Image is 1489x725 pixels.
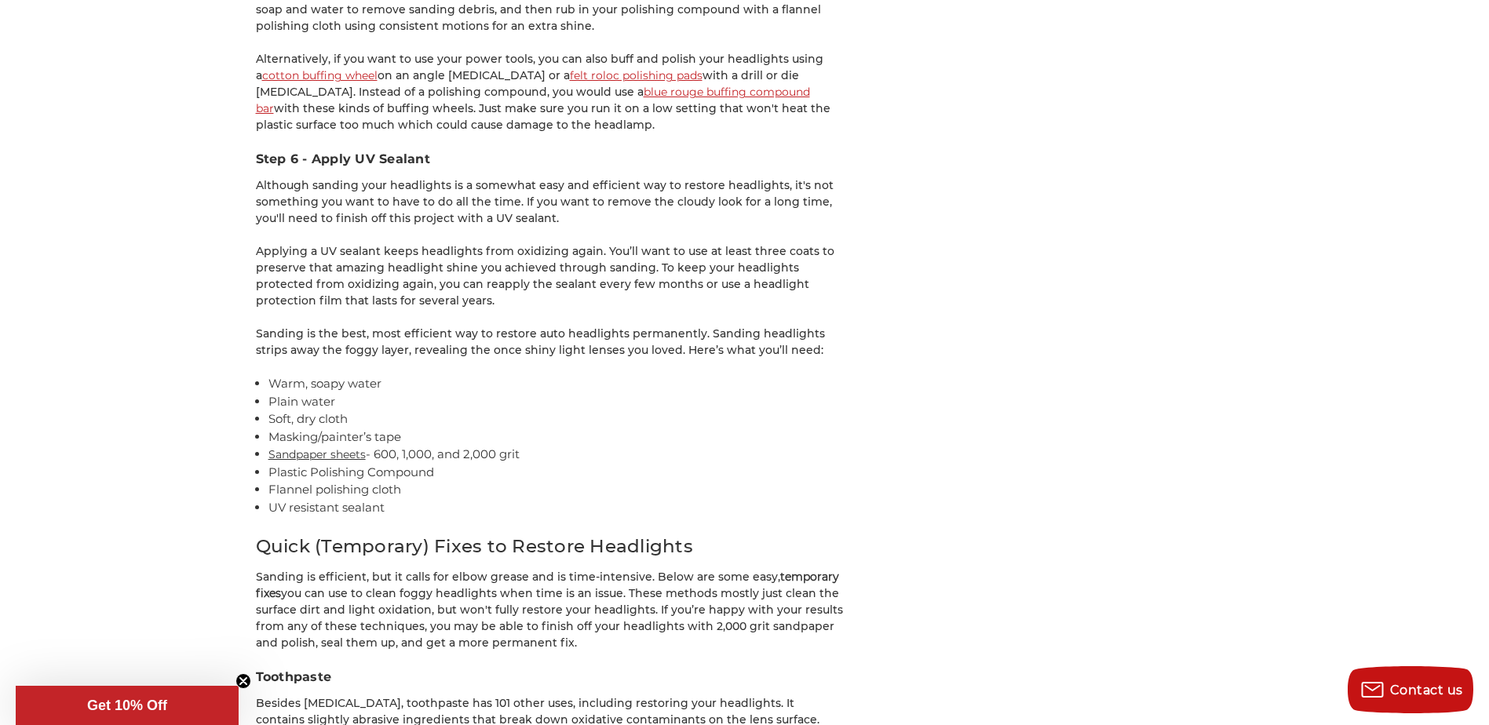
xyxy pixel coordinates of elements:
[570,68,703,82] a: felt roloc polishing pads
[268,375,845,393] li: Warm, soapy water
[16,686,239,725] div: Get 10% OffClose teaser
[268,393,845,411] li: Plain water
[268,428,845,446] li: Masking/painter’s tape
[268,499,845,517] li: UV resistant sealant
[268,464,845,482] li: Plastic Polishing Compound
[256,326,845,359] p: Sanding is the best, most efficient way to restore auto headlights permanently. Sanding headlight...
[1390,683,1463,698] span: Contact us
[256,668,845,687] h3: Toothpaste
[256,533,845,560] h2: Quick (Temporary) Fixes to Restore Headlights
[268,446,845,464] li: - 600, 1,000, and 2,000 grit
[256,569,845,651] p: Sanding is efficient, but it calls for elbow grease and is time-intensive. Below are some easy, y...
[256,177,845,227] p: Although sanding your headlights is a somewhat easy and efficient way to restore headlights, it's...
[268,447,366,461] a: Sandpaper sheets
[268,410,845,428] li: Soft, dry cloth
[262,68,378,82] a: cotton buffing wheel
[87,698,167,713] span: Get 10% Off
[235,673,251,689] button: Close teaser
[268,481,845,499] li: Flannel polishing cloth
[1348,666,1473,713] button: Contact us
[256,51,845,133] p: Alternatively, if you want to use your power tools, you can also buff and polish your headlights ...
[256,150,845,169] h3: Step 6 - Apply UV Sealant
[256,243,845,309] p: Applying a UV sealant keeps headlights from oxidizing again. You’ll want to use at least three co...
[256,570,839,600] strong: temporary fixes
